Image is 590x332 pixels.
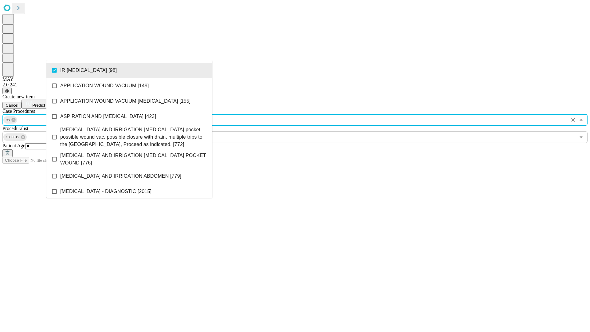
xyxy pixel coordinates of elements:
[3,117,12,124] span: 98
[2,102,22,109] button: Cancel
[60,126,207,148] span: [MEDICAL_DATA] AND IRRIGATION [MEDICAL_DATA] pocket, possible wound vac, possible closure with dr...
[60,67,117,74] span: IR [MEDICAL_DATA] [98]
[569,116,577,124] button: Clear
[3,116,17,124] div: 98
[2,109,35,114] span: Scheduled Procedure
[60,82,149,89] span: APPLICATION WOUND VACUUM [149]
[2,143,25,148] span: Patient Age
[60,152,207,167] span: [MEDICAL_DATA] AND IRRIGATION [MEDICAL_DATA] POCKET WOUND [776]
[60,97,191,105] span: APPLICATION WOUND VACUUM [MEDICAL_DATA] [155]
[6,103,18,108] span: Cancel
[2,126,28,131] span: Proceduralist
[22,100,50,109] button: Predict
[5,89,9,93] span: @
[2,88,12,94] button: @
[577,133,585,141] button: Open
[60,188,151,195] span: [MEDICAL_DATA] - DIAGNOSTIC [2015]
[2,94,35,99] span: Create new item
[2,77,588,82] div: MAY
[32,103,45,108] span: Predict
[577,116,585,124] button: Close
[2,82,588,88] div: 2.0.241
[3,133,27,141] div: 1000512
[3,134,22,141] span: 1000512
[60,113,156,120] span: ASPIRATION AND [MEDICAL_DATA] [423]
[60,172,181,180] span: [MEDICAL_DATA] AND IRRIGATION ABDOMEN [779]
